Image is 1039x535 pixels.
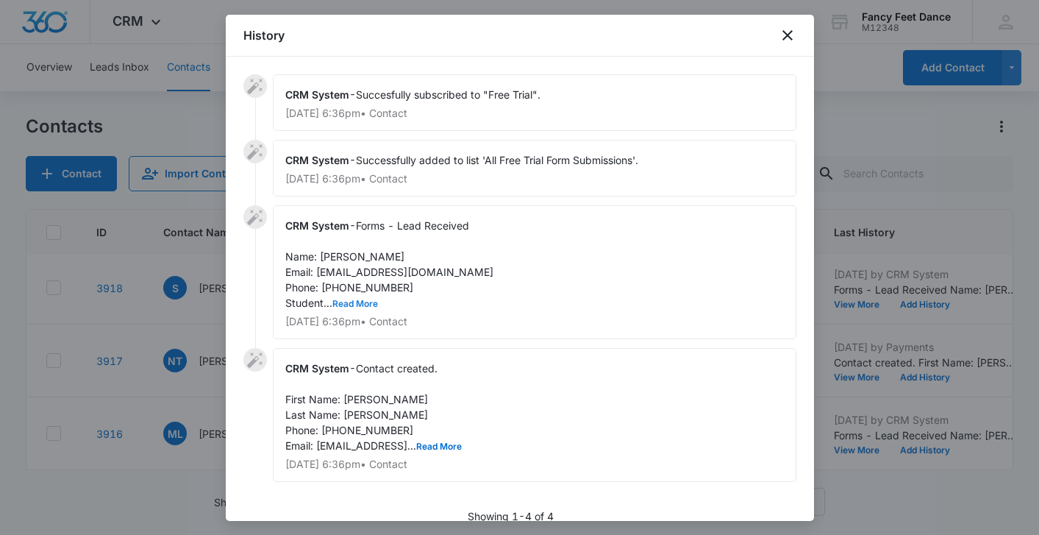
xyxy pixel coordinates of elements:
[273,205,796,339] div: -
[273,140,796,196] div: -
[285,219,349,232] span: CRM System
[779,26,796,44] button: close
[285,88,349,101] span: CRM System
[273,74,796,131] div: -
[356,88,540,101] span: Succesfully subscribed to "Free Trial".
[356,154,638,166] span: Successfully added to list 'All Free Trial Form Submissions'.
[273,348,796,482] div: -
[285,316,784,327] p: [DATE] 6:36pm • Contact
[285,108,784,118] p: [DATE] 6:36pm • Contact
[332,300,378,308] button: Read More
[243,26,285,44] h1: History
[285,459,784,470] p: [DATE] 6:36pm • Contact
[285,362,462,452] span: Contact created. First Name: [PERSON_NAME] Last Name: [PERSON_NAME] Phone: [PHONE_NUMBER] Email: ...
[416,442,462,451] button: Read More
[285,362,349,375] span: CRM System
[285,154,349,166] span: CRM System
[285,219,493,309] span: Forms - Lead Received Name: [PERSON_NAME] Email: [EMAIL_ADDRESS][DOMAIN_NAME] Phone: [PHONE_NUMBE...
[468,509,554,524] p: Showing 1-4 of 4
[285,174,784,184] p: [DATE] 6:36pm • Contact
